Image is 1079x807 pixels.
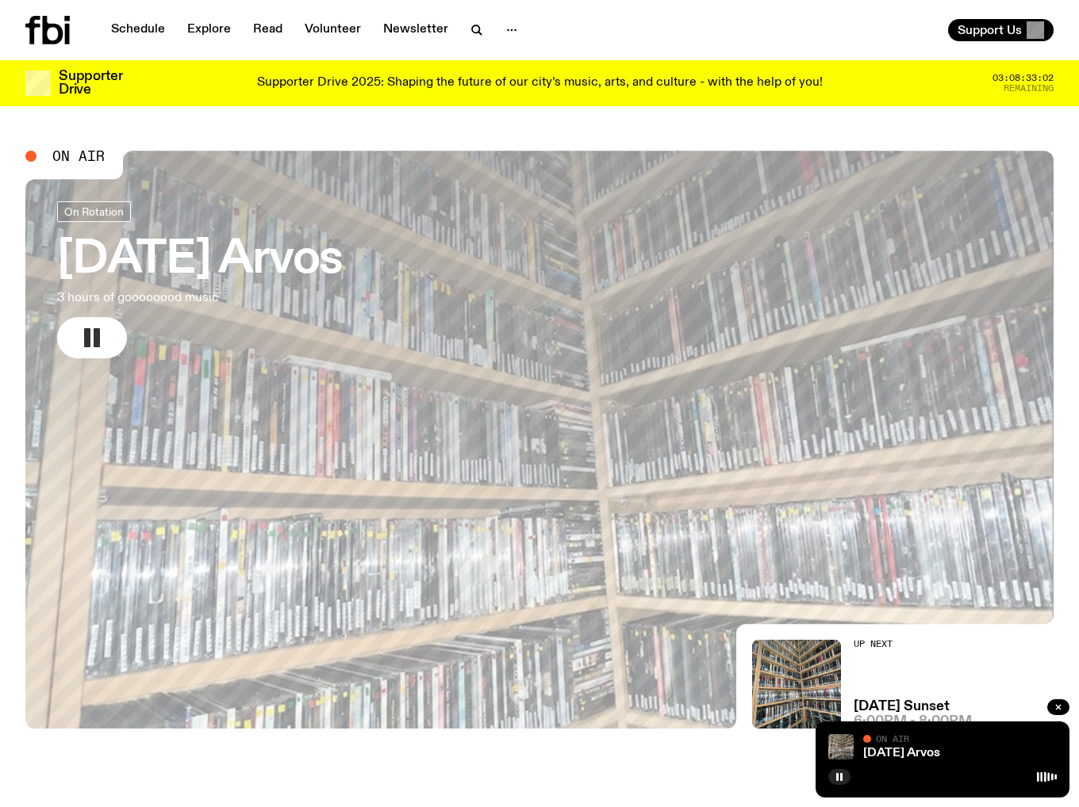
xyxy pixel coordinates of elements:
button: Support Us [948,19,1054,41]
a: [DATE] Arvos3 hours of goooooood music [57,201,343,358]
span: Remaining [1004,84,1054,93]
span: On Rotation [64,205,124,217]
a: On Rotation [57,201,131,222]
a: Explore [178,19,240,41]
a: [DATE] Arvos [863,747,940,759]
a: Newsletter [374,19,458,41]
a: [DATE] Sunset [854,700,950,713]
h3: Supporter Drive [59,70,122,97]
img: A corner shot of the fbi music library [828,734,854,759]
h3: [DATE] Arvos [57,238,343,282]
img: A corner shot of the fbi music library [752,640,841,729]
span: 6:00pm - 8:00pm [854,715,972,729]
h2: Up Next [854,640,972,648]
a: Schedule [102,19,175,41]
span: Support Us [958,23,1022,37]
span: On Air [876,733,909,744]
a: A corner shot of the fbi music library [25,151,1054,729]
span: 03:08:33:02 [993,74,1054,82]
a: Volunteer [295,19,371,41]
a: Read [244,19,292,41]
span: On Air [52,149,105,163]
p: 3 hours of goooooood music [57,289,343,308]
p: Supporter Drive 2025: Shaping the future of our city’s music, arts, and culture - with the help o... [257,76,823,90]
